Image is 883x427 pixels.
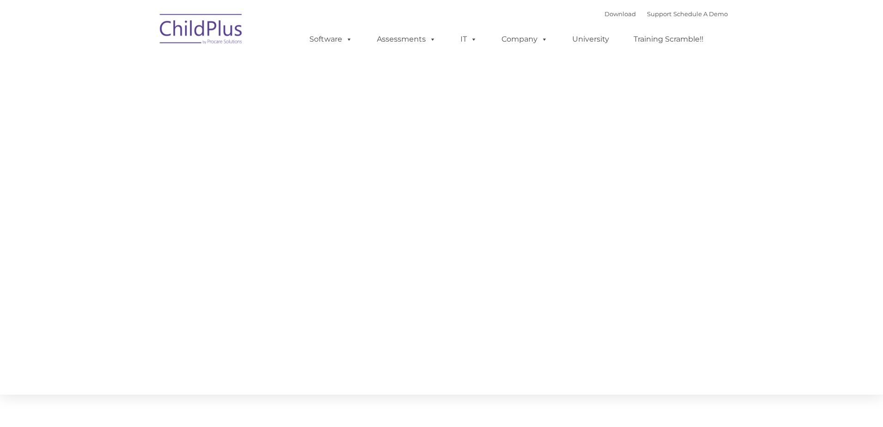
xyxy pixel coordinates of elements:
[300,30,362,49] a: Software
[605,10,636,18] a: Download
[451,30,486,49] a: IT
[624,30,713,49] a: Training Scramble!!
[155,7,248,54] img: ChildPlus by Procare Solutions
[563,30,618,49] a: University
[673,10,728,18] a: Schedule A Demo
[605,10,728,18] font: |
[492,30,557,49] a: Company
[368,30,445,49] a: Assessments
[647,10,671,18] a: Support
